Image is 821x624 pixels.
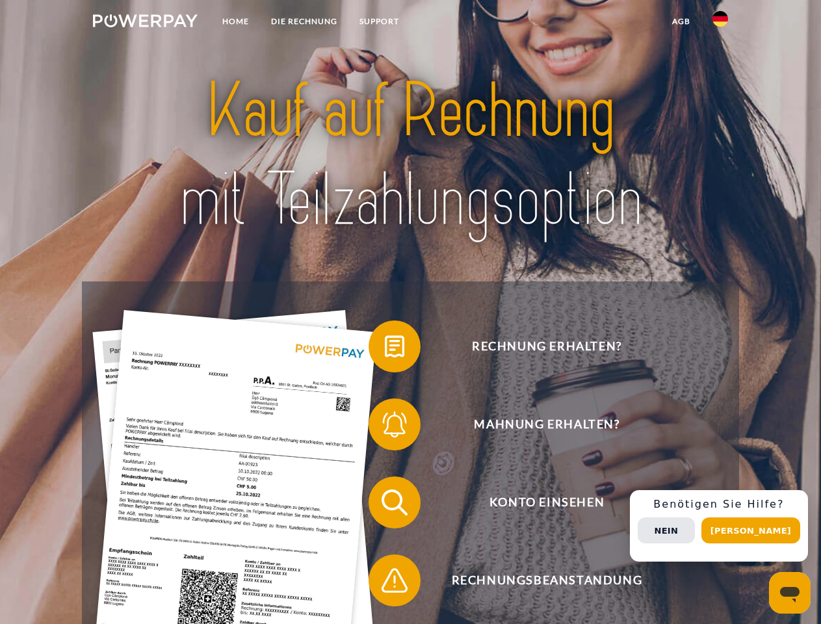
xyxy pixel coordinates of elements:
img: logo-powerpay-white.svg [93,14,198,27]
button: Rechnung erhalten? [369,320,707,372]
div: Schnellhilfe [630,490,808,562]
img: qb_bell.svg [378,408,411,441]
span: Konto einsehen [387,476,706,528]
span: Mahnung erhalten? [387,398,706,450]
img: de [712,11,728,27]
a: DIE RECHNUNG [260,10,348,33]
iframe: Schaltfläche zum Öffnen des Messaging-Fensters [769,572,811,614]
img: qb_bill.svg [378,330,411,363]
a: Home [211,10,260,33]
button: [PERSON_NAME] [701,517,800,543]
button: Mahnung erhalten? [369,398,707,450]
button: Nein [638,517,695,543]
button: Rechnungsbeanstandung [369,554,707,606]
button: Konto einsehen [369,476,707,528]
img: qb_warning.svg [378,564,411,597]
span: Rechnung erhalten? [387,320,706,372]
img: qb_search.svg [378,486,411,519]
a: agb [661,10,701,33]
img: title-powerpay_de.svg [124,62,697,249]
span: Rechnungsbeanstandung [387,554,706,606]
a: SUPPORT [348,10,410,33]
h3: Benötigen Sie Hilfe? [638,498,800,511]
